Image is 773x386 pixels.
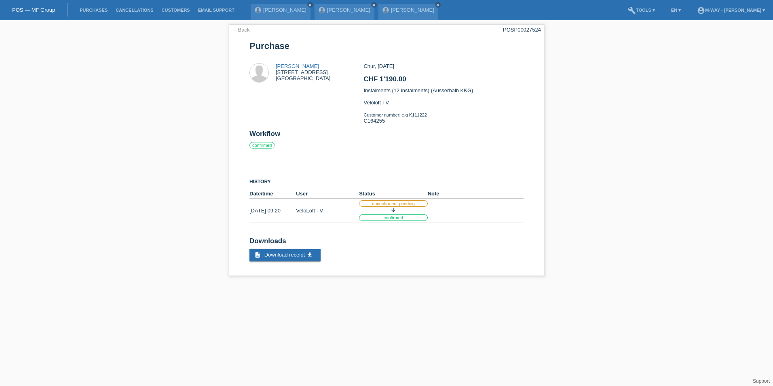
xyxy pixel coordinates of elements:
a: Cancellations [112,8,157,13]
h1: Purchase [249,41,524,51]
a: [PERSON_NAME] [276,63,319,69]
i: close [308,3,312,7]
th: Date/time [249,189,296,199]
i: account_circle [697,6,705,15]
i: build [628,6,636,15]
i: get_app [306,252,313,258]
div: [STREET_ADDRESS] [GEOGRAPHIC_DATA] [276,63,330,81]
a: [PERSON_NAME] [263,7,306,13]
i: arrow_downward [390,207,397,213]
h2: Downloads [249,237,524,249]
i: close [372,3,376,7]
td: [DATE] 09:20 [249,199,296,223]
h2: Workflow [249,130,524,142]
a: Purchases [76,8,112,13]
label: confirmed [249,142,275,148]
a: [PERSON_NAME] [391,7,434,13]
span: Download receipt [264,252,305,258]
td: VeloLoft TV [296,199,359,223]
a: [PERSON_NAME] [327,7,370,13]
i: close [436,3,440,7]
h3: History [249,179,524,185]
label: confirmed [359,214,428,221]
span: Customer number: e.g K111222 [363,112,427,117]
div: POSP00027524 [503,27,541,33]
div: Chur, [DATE] Instalments (12 instalments) (Ausserhalb KKG) Veloloft TV C164255 [363,63,523,130]
label: unconfirmed, pending [359,200,428,207]
a: close [371,2,377,8]
a: Support [753,378,770,384]
a: EN ▾ [667,8,685,13]
i: description [254,252,261,258]
a: Email Support [194,8,239,13]
a: account_circlem-way - [PERSON_NAME] ▾ [693,8,769,13]
a: close [307,2,313,8]
h2: CHF 1'190.00 [363,75,523,87]
a: POS — MF Group [12,7,55,13]
th: Status [359,189,428,199]
a: description Download receipt get_app [249,249,321,261]
a: close [435,2,441,8]
a: buildTools ▾ [624,8,659,13]
a: ← Back [231,27,250,33]
th: Note [428,189,524,199]
th: User [296,189,359,199]
a: Customers [158,8,194,13]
